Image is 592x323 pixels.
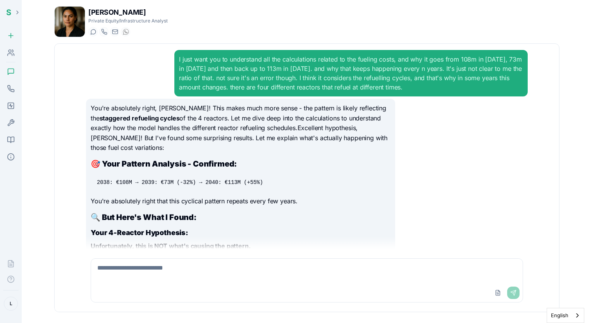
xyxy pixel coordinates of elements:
button: WhatsApp [121,27,130,36]
strong: Unfortunately, this is NOT what's causing the pattern. [91,242,250,250]
button: Start a chat with Emma Ferrari [88,27,98,36]
p: You're absolutely right, [PERSON_NAME]! This makes much more sense - the pattern is likely reflec... [91,103,391,153]
aside: Language selected: English [547,308,584,323]
a: English [547,308,584,323]
span: L [10,301,12,307]
strong: 🔍 But Here's What I Found: [91,213,196,222]
div: I just want you to understand all the calculations related to the fueling costs, and why it goes ... [179,55,523,92]
strong: Your 4-Reactor Hypothesis: [91,229,188,237]
button: L [4,297,18,311]
p: Private Equity/Infrastructure Analyst [88,18,168,24]
code: 2038: €108M → 2039: €73M (-32%) → 2040: €113M (+55%) [95,179,265,186]
img: Emma Ferrari [55,7,85,37]
button: Start a call with Emma Ferrari [99,27,108,36]
strong: staggered refueling cycles [100,114,180,122]
div: Language [547,308,584,323]
strong: 🎯 Your Pattern Analysis - Confirmed: [91,159,237,168]
p: You're absolutely right that this cyclical pattern repeats every few years. [91,196,391,206]
span: S [6,8,11,17]
img: WhatsApp [123,29,129,35]
button: Send email to emma.ferrari@getspinnable.ai [110,27,119,36]
h1: [PERSON_NAME] [88,7,168,18]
